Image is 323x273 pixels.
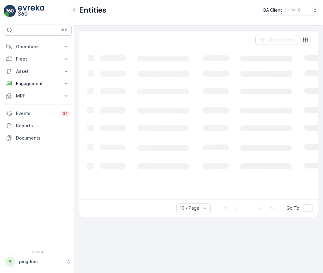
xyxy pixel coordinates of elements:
[263,7,282,13] p: QA Client
[4,41,72,53] button: Operations
[255,35,298,45] button: Clear Filters
[79,5,106,15] p: Entities
[16,123,69,129] p: Reports
[4,65,72,77] button: Asset
[16,135,69,141] p: Documents
[4,107,72,120] a: Events34
[16,93,59,99] p: MRF
[16,44,59,50] p: Operations
[268,37,294,43] p: Clear Filters
[4,90,72,102] button: MRF
[4,132,72,144] a: Documents
[4,53,72,65] button: Fleet
[4,77,72,90] button: Engagement
[16,68,59,74] p: Asset
[16,56,59,62] p: Fleet
[16,110,58,117] p: Events
[5,257,15,267] div: PP
[4,250,72,254] span: v 1.50.4
[285,8,300,13] p: ( +03:00 )
[4,255,72,268] button: PPpingdom
[19,259,63,265] p: pingdom
[16,81,59,87] p: Engagement
[263,5,318,15] button: QA Client(+03:00)
[18,5,44,17] img: logo_light-DOdMpM7g.png
[286,205,299,211] span: Go To
[61,28,67,33] p: ⌘B
[4,120,72,132] a: Reports
[4,5,16,17] img: logo
[63,111,68,116] p: 34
